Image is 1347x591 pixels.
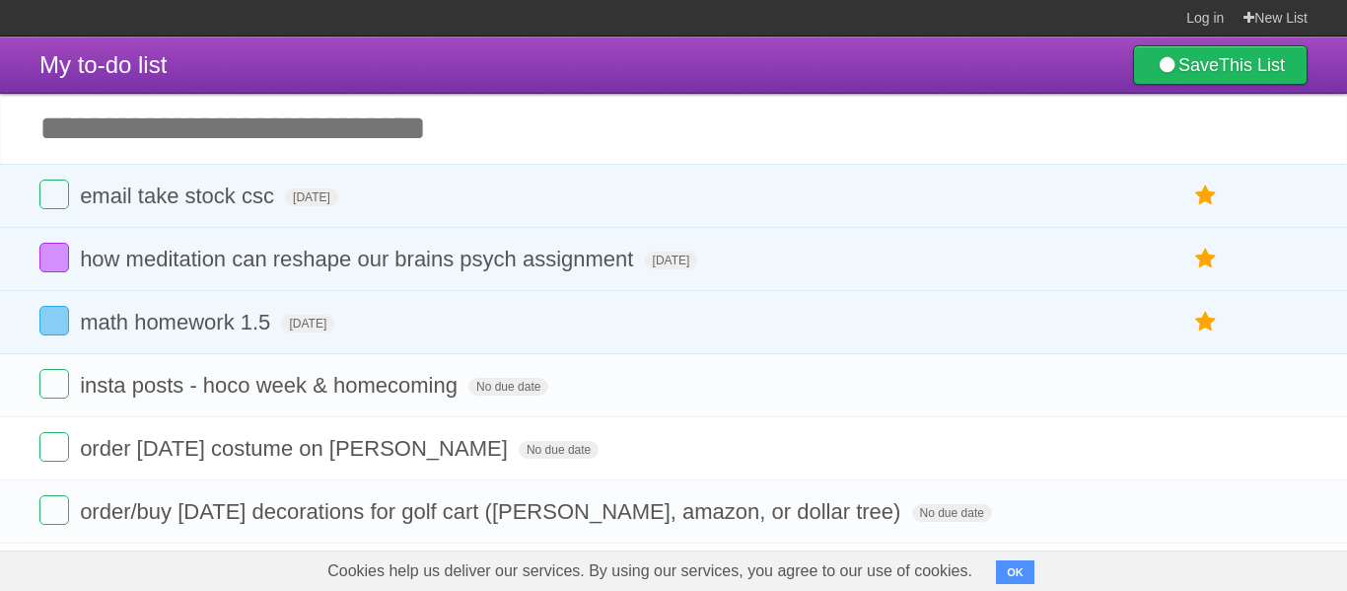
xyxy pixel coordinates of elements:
[80,247,638,271] span: how meditation can reshape our brains psych assignment
[1219,55,1285,75] b: This List
[39,495,69,525] label: Done
[281,315,334,332] span: [DATE]
[80,310,275,334] span: math homework 1.5
[39,306,69,335] label: Done
[308,552,992,591] span: Cookies help us deliver our services. By using our services, you agree to our use of cookies.
[80,499,905,524] span: order/buy [DATE] decorations for golf cart ([PERSON_NAME], amazon, or dollar tree)
[468,378,548,396] span: No due date
[1187,306,1225,338] label: Star task
[80,373,462,398] span: insta posts - hoco week & homecoming
[519,441,599,459] span: No due date
[1187,180,1225,212] label: Star task
[80,184,279,208] span: email take stock csc
[912,504,992,522] span: No due date
[285,188,338,206] span: [DATE]
[1187,243,1225,275] label: Star task
[39,432,69,462] label: Done
[39,369,69,399] label: Done
[996,560,1034,584] button: OK
[39,51,167,78] span: My to-do list
[1133,45,1308,85] a: SaveThis List
[39,180,69,209] label: Done
[645,252,698,269] span: [DATE]
[39,243,69,272] label: Done
[80,436,513,461] span: order [DATE] costume on [PERSON_NAME]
